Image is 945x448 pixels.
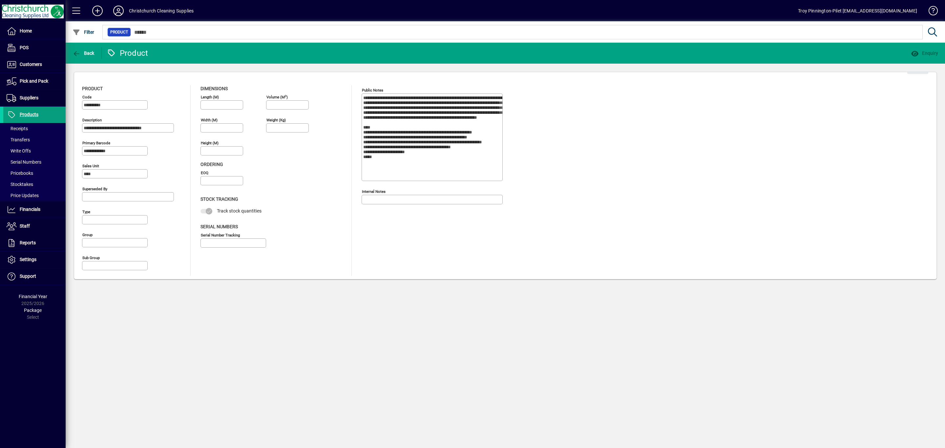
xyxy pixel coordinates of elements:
[73,51,94,56] span: Back
[3,190,66,201] a: Price Updates
[7,126,28,131] span: Receipts
[3,90,66,106] a: Suppliers
[20,112,38,117] span: Products
[200,196,238,202] span: Stock Tracking
[108,5,129,17] button: Profile
[20,28,32,33] span: Home
[7,193,39,198] span: Price Updates
[3,23,66,39] a: Home
[200,224,238,229] span: Serial Numbers
[7,137,30,142] span: Transfers
[3,252,66,268] a: Settings
[82,255,100,260] mat-label: Sub group
[82,95,92,99] mat-label: Code
[71,26,96,38] button: Filter
[3,218,66,234] a: Staff
[20,223,30,229] span: Staff
[3,268,66,285] a: Support
[82,118,102,122] mat-label: Description
[7,182,33,187] span: Stocktakes
[3,40,66,56] a: POS
[201,233,240,237] mat-label: Serial Number tracking
[362,88,383,92] mat-label: Public Notes
[20,240,36,245] span: Reports
[3,123,66,134] a: Receipts
[3,56,66,73] a: Customers
[20,45,29,50] span: POS
[20,207,40,212] span: Financials
[73,30,94,35] span: Filter
[82,233,93,237] mat-label: Group
[266,118,286,122] mat-label: Weight (Kg)
[24,308,42,313] span: Package
[20,257,36,262] span: Settings
[266,95,288,99] mat-label: Volume (m )
[107,48,148,58] div: Product
[798,6,917,16] div: Troy Pinnington-Pilet [EMAIL_ADDRESS][DOMAIN_NAME]
[82,210,90,214] mat-label: Type
[82,86,103,91] span: Product
[7,148,31,153] span: Write Offs
[82,187,107,191] mat-label: Superseded by
[201,171,208,175] mat-label: EOQ
[20,62,42,67] span: Customers
[924,1,937,23] a: Knowledge Base
[200,162,223,167] span: Ordering
[20,78,48,84] span: Pick and Pack
[907,62,928,74] button: Edit
[3,156,66,168] a: Serial Numbers
[200,86,228,91] span: Dimensions
[82,164,99,168] mat-label: Sales unit
[20,274,36,279] span: Support
[3,168,66,179] a: Pricebooks
[3,179,66,190] a: Stocktakes
[3,134,66,145] a: Transfers
[3,201,66,218] a: Financials
[129,6,194,16] div: Christchurch Cleaning Supplies
[3,145,66,156] a: Write Offs
[285,94,286,97] sup: 3
[7,159,41,165] span: Serial Numbers
[362,189,386,194] mat-label: Internal Notes
[19,294,47,299] span: Financial Year
[3,235,66,251] a: Reports
[201,118,218,122] mat-label: Width (m)
[201,95,219,99] mat-label: Length (m)
[20,95,38,100] span: Suppliers
[71,47,96,59] button: Back
[217,208,262,214] span: Track stock quantities
[110,29,128,35] span: Product
[7,171,33,176] span: Pricebooks
[87,5,108,17] button: Add
[201,141,219,145] mat-label: Height (m)
[3,73,66,90] a: Pick and Pack
[82,141,110,145] mat-label: Primary barcode
[66,47,102,59] app-page-header-button: Back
